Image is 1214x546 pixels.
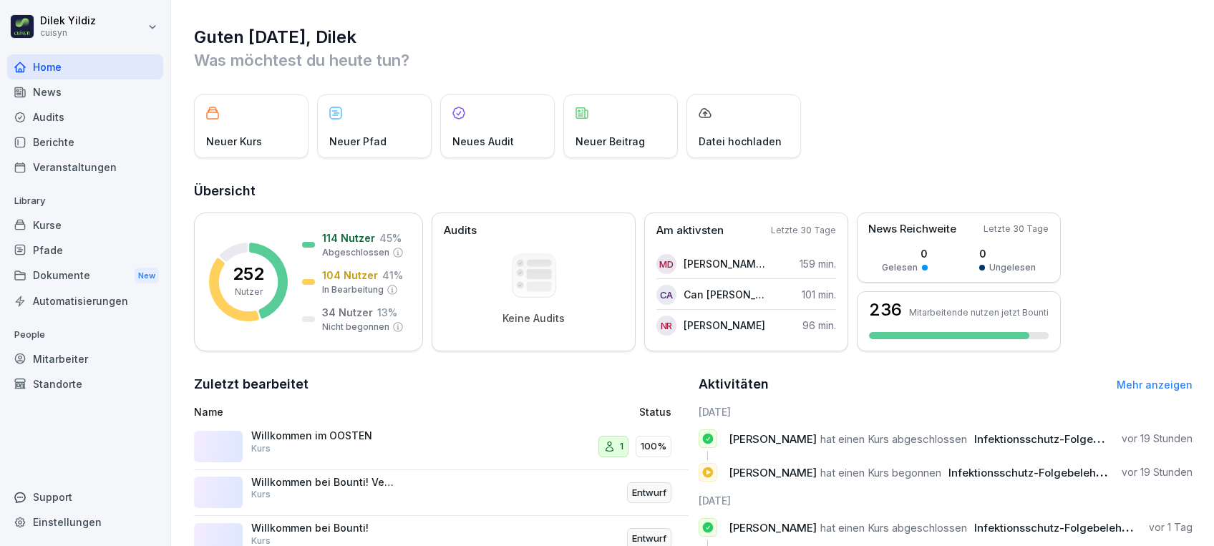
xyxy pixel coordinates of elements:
p: 0 [979,246,1036,261]
span: hat einen Kurs abgeschlossen [820,521,967,535]
p: People [7,323,163,346]
a: Mitarbeiter [7,346,163,371]
a: Veranstaltungen [7,155,163,180]
a: Home [7,54,163,79]
p: Abgeschlossen [322,246,389,259]
p: Kurs [251,442,271,455]
p: Keine Audits [502,312,565,325]
p: Nicht begonnen [322,321,389,333]
span: [PERSON_NAME] [729,432,817,446]
p: Neuer Pfad [329,134,387,149]
h6: [DATE] [699,493,1193,508]
div: New [135,268,159,284]
span: Infektionsschutz-Folgebelehrung (nach §43 IfSG) [948,466,1205,479]
p: In Bearbeitung [322,283,384,296]
a: News [7,79,163,104]
p: Audits [444,223,477,239]
p: Letzte 30 Tage [984,223,1049,235]
p: Dilek Yildiz [40,15,96,27]
p: 159 min. [800,256,836,271]
p: Nutzer [235,286,263,298]
p: Datei hochladen [699,134,782,149]
p: 114 Nutzer [322,230,375,245]
p: 45 % [379,230,402,245]
p: cuisyn [40,28,96,38]
h3: 236 [869,301,902,318]
p: Am aktivsten [656,223,724,239]
p: Kurs [251,488,271,501]
div: CA [656,285,676,305]
p: vor 1 Tag [1149,520,1193,535]
a: Berichte [7,130,163,155]
a: Willkommen bei Bounti! Version HV / OostenKursEntwurf [194,470,689,517]
div: MD [656,254,676,274]
a: Audits [7,104,163,130]
div: NR [656,316,676,336]
p: Entwurf [632,532,666,546]
h6: [DATE] [699,404,1193,419]
h2: Übersicht [194,181,1193,201]
span: [PERSON_NAME] [729,521,817,535]
h1: Guten [DATE], Dilek [194,26,1193,49]
a: Kurse [7,213,163,238]
p: 252 [233,265,264,283]
a: Mehr anzeigen [1117,379,1193,391]
p: 1 [620,439,623,454]
h2: Zuletzt bearbeitet [194,374,689,394]
span: [PERSON_NAME] [729,466,817,479]
p: Was möchtest du heute tun? [194,49,1193,72]
p: 41 % [382,268,403,283]
h2: Aktivitäten [699,374,769,394]
p: 34 Nutzer [322,305,373,320]
p: 96 min. [802,318,836,333]
p: Neuer Beitrag [576,134,645,149]
p: 0 [882,246,928,261]
p: Letzte 30 Tage [771,224,836,237]
span: hat einen Kurs abgeschlossen [820,432,967,446]
p: Willkommen im OOSTEN [251,429,394,442]
p: [PERSON_NAME] Djoumessi [684,256,766,271]
a: DokumenteNew [7,263,163,289]
a: Standorte [7,371,163,396]
p: Neues Audit [452,134,514,149]
p: News Reichweite [868,221,956,238]
p: [PERSON_NAME] [684,318,765,333]
p: Entwurf [632,486,666,500]
p: Gelesen [882,261,918,274]
a: Willkommen im OOSTENKurs1100% [194,424,689,470]
span: hat einen Kurs begonnen [820,466,941,479]
p: Status [639,404,671,419]
div: Dokumente [7,263,163,289]
p: 100% [641,439,666,454]
p: Library [7,190,163,213]
p: vor 19 Stunden [1122,432,1193,446]
p: Neuer Kurs [206,134,262,149]
p: Mitarbeitende nutzen jetzt Bounti [909,307,1049,318]
div: Support [7,484,163,510]
p: Willkommen bei Bounti! Version HV / Oosten [251,476,394,489]
p: 13 % [377,305,397,320]
p: 104 Nutzer [322,268,378,283]
a: Automatisierungen [7,288,163,313]
a: Einstellungen [7,510,163,535]
a: Pfade [7,238,163,263]
p: vor 19 Stunden [1122,465,1193,479]
p: Willkommen bei Bounti! [251,522,394,535]
p: 101 min. [802,287,836,302]
p: Name [194,404,500,419]
p: Can [PERSON_NAME] [684,287,766,302]
p: Ungelesen [989,261,1036,274]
